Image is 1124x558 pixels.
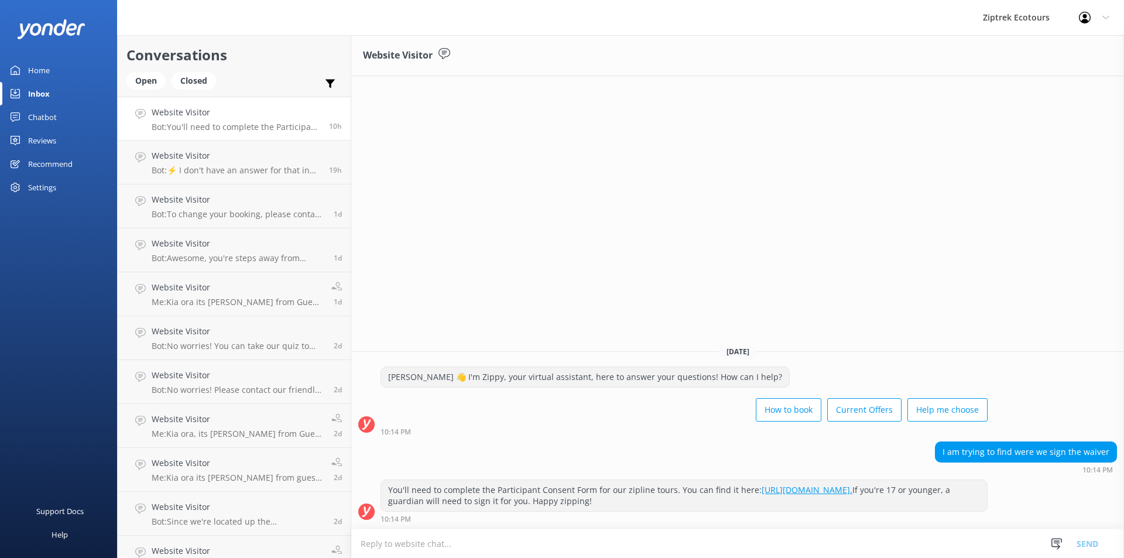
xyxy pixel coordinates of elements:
[118,184,351,228] a: Website VisitorBot:To change your booking, please contact our friendly Guest Services Team by ema...
[28,82,50,105] div: Inbox
[152,501,325,514] h4: Website Visitor
[152,545,323,557] h4: Website Visitor
[1082,467,1113,474] strong: 10:14 PM
[152,369,325,382] h4: Website Visitor
[172,72,216,90] div: Closed
[152,165,320,176] p: Bot: ⚡ I don't have an answer for that in my knowledge base. Please try and rephrase your questio...
[329,165,342,175] span: 12:48pm 10-Aug-2025 (UTC +12:00) Pacific/Auckland
[381,516,411,523] strong: 10:14 PM
[152,237,325,250] h4: Website Visitor
[334,209,342,219] span: 07:02pm 09-Aug-2025 (UTC +12:00) Pacific/Auckland
[152,193,325,206] h4: Website Visitor
[118,141,351,184] a: Website VisitorBot:⚡ I don't have an answer for that in my knowledge base. Please try and rephras...
[118,360,351,404] a: Website VisitorBot:No worries! Please contact our friendly Guest Services Team by emailing us at ...
[152,281,323,294] h4: Website Visitor
[762,484,852,495] a: [URL][DOMAIN_NAME].
[334,516,342,526] span: 11:39am 08-Aug-2025 (UTC +12:00) Pacific/Auckland
[152,106,320,119] h4: Website Visitor
[118,272,351,316] a: Website VisitorMe:Kia ora its [PERSON_NAME] from Guest Services. How can I help you [DATE]?1d
[334,253,342,263] span: 10:26am 09-Aug-2025 (UTC +12:00) Pacific/Auckland
[827,398,902,422] button: Current Offers
[118,448,351,492] a: Website VisitorMe:Kia ora its [PERSON_NAME] from guest services. How can I help you [DATE]?2d
[334,429,342,439] span: 05:42pm 08-Aug-2025 (UTC +12:00) Pacific/Auckland
[152,413,323,426] h4: Website Visitor
[381,515,988,523] div: 10:14pm 10-Aug-2025 (UTC +12:00) Pacific/Auckland
[363,48,433,63] h3: Website Visitor
[381,480,987,511] div: You'll need to complete the Participant Consent Form for our zipline tours. You can find it here:...
[118,228,351,272] a: Website VisitorBot:Awesome, you're steps away from ziplining! It's easiest to book your zipline e...
[152,473,323,483] p: Me: Kia ora its [PERSON_NAME] from guest services. How can I help you [DATE]?
[28,176,56,199] div: Settings
[329,121,342,131] span: 10:14pm 10-Aug-2025 (UTC +12:00) Pacific/Auckland
[935,442,1116,462] div: I am trying to find were we sign the waiver
[152,516,325,527] p: Bot: Since we're located up the [GEOGRAPHIC_DATA], just a 10-minute walk from the center of town,...
[28,129,56,152] div: Reviews
[28,105,57,129] div: Chatbot
[152,253,325,263] p: Bot: Awesome, you're steps away from ziplining! It's easiest to book your zipline experience onli...
[381,427,988,436] div: 10:14pm 10-Aug-2025 (UTC +12:00) Pacific/Auckland
[719,347,756,357] span: [DATE]
[118,97,351,141] a: Website VisitorBot:You'll need to complete the Participant Consent Form for our zipline tours. Yo...
[126,74,172,87] a: Open
[152,209,325,220] p: Bot: To change your booking, please contact our friendly Guest Services Team by emailing [EMAIL_A...
[118,404,351,448] a: Website VisitorMe:Kia ora, its [PERSON_NAME] from Guest Services. What date are you trying to boo...
[126,72,166,90] div: Open
[152,149,320,162] h4: Website Visitor
[152,385,325,395] p: Bot: No worries! Please contact our friendly Guest Services Team by emailing us at [EMAIL_ADDRESS...
[172,74,222,87] a: Closed
[118,492,351,536] a: Website VisitorBot:Since we're located up the [GEOGRAPHIC_DATA], just a 10-minute walk from the c...
[152,341,325,351] p: Bot: No worries! You can take our quiz to find the best zipline adventure for you at [URL][DOMAIN...
[756,398,821,422] button: How to book
[334,341,342,351] span: 11:46pm 08-Aug-2025 (UTC +12:00) Pacific/Auckland
[118,316,351,360] a: Website VisitorBot:No worries! You can take our quiz to find the best zipline adventure for you a...
[152,297,323,307] p: Me: Kia ora its [PERSON_NAME] from Guest Services. How can I help you [DATE]?
[36,499,84,523] div: Support Docs
[28,59,50,82] div: Home
[334,385,342,395] span: 08:24pm 08-Aug-2025 (UTC +12:00) Pacific/Auckland
[152,325,325,338] h4: Website Visitor
[935,465,1117,474] div: 10:14pm 10-Aug-2025 (UTC +12:00) Pacific/Auckland
[52,523,68,546] div: Help
[152,457,323,470] h4: Website Visitor
[334,473,342,482] span: 11:52am 08-Aug-2025 (UTC +12:00) Pacific/Auckland
[152,122,320,132] p: Bot: You'll need to complete the Participant Consent Form for our zipline tours. You can find it ...
[152,429,323,439] p: Me: Kia ora, its [PERSON_NAME] from Guest Services. What date are you trying to book for?
[381,429,411,436] strong: 10:14 PM
[28,152,73,176] div: Recommend
[126,44,342,66] h2: Conversations
[18,19,85,39] img: yonder-white-logo.png
[381,367,789,387] div: [PERSON_NAME] 👋 I'm Zippy, your virtual assistant, here to answer your questions! How can I help?
[334,297,342,307] span: 08:59am 09-Aug-2025 (UTC +12:00) Pacific/Auckland
[907,398,988,422] button: Help me choose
